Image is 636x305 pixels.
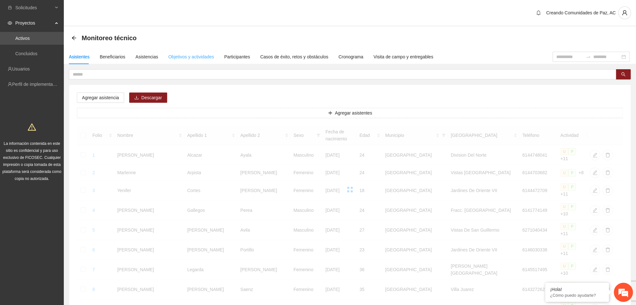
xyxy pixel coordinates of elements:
[71,35,77,41] div: Back
[134,95,139,100] span: download
[15,36,30,41] a: Activos
[260,53,328,60] div: Casos de éxito, retos y obstáculos
[15,51,37,56] a: Concluidos
[8,21,12,25] span: eye
[82,33,137,43] span: Monitoreo técnico
[335,109,372,116] span: Agregar asistentes
[586,54,591,59] span: swap-right
[3,141,62,181] span: La información contenida en este sitio es confidencial y para uso exclusivo de FICOSEC. Cualquier...
[12,66,30,71] a: Usuarios
[71,35,77,41] span: arrow-left
[621,72,625,77] span: search
[15,1,53,14] span: Solicitudes
[546,10,616,15] span: Creando Comunidades de Paz, AC
[338,53,363,60] div: Cronograma
[550,293,604,298] p: ¿Cómo puedo ayudarte?
[328,111,332,116] span: plus
[141,94,162,101] span: Descargar
[224,53,250,60] div: Participantes
[15,17,53,29] span: Proyectos
[12,82,62,87] a: Perfil de implementadora
[373,53,433,60] div: Visita de campo y entregables
[8,5,12,10] span: inbox
[616,69,631,79] button: search
[3,174,122,197] textarea: Escriba su mensaje y pulse “Intro”
[618,6,631,19] button: user
[618,10,631,16] span: user
[586,54,591,59] span: to
[77,93,124,103] button: Agregar asistencia
[129,93,167,103] button: downloadDescargar
[534,10,543,15] span: bell
[28,123,36,131] span: warning
[136,53,158,60] div: Asistencias
[105,3,120,19] div: Minimizar ventana de chat en vivo
[37,85,88,150] span: Estamos en línea.
[33,33,107,41] div: Chatee con nosotros ahora
[77,108,623,118] button: plusAgregar asistentes
[550,287,604,292] div: ¡Hola!
[82,94,119,101] span: Agregar asistencia
[100,53,125,60] div: Beneficiarios
[69,53,90,60] div: Asistentes
[168,53,214,60] div: Objetivos y actividades
[533,8,544,18] button: bell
